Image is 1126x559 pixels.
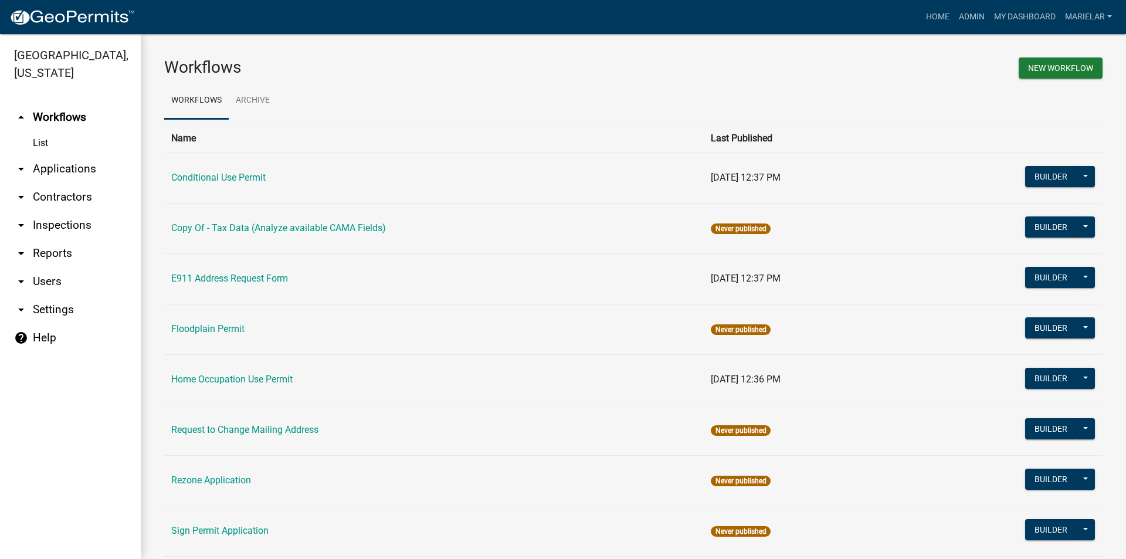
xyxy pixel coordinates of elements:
button: Builder [1025,469,1077,490]
i: arrow_drop_down [14,275,28,289]
button: Builder [1025,166,1077,187]
a: Floodplain Permit [171,323,245,334]
button: Builder [1025,267,1077,288]
button: New Workflow [1019,57,1103,79]
a: Workflows [164,82,229,120]
span: Never published [711,425,770,436]
a: Home Occupation Use Permit [171,374,293,385]
button: Builder [1025,368,1077,389]
a: Sign Permit Application [171,525,269,536]
a: Home [921,6,954,28]
a: My Dashboard [989,6,1060,28]
span: Never published [711,324,770,335]
i: arrow_drop_down [14,162,28,176]
a: Admin [954,6,989,28]
i: arrow_drop_down [14,218,28,232]
a: Rezone Application [171,475,251,486]
button: Builder [1025,216,1077,238]
button: Builder [1025,519,1077,540]
h3: Workflows [164,57,625,77]
a: Copy Of - Tax Data (Analyze available CAMA Fields) [171,222,386,233]
th: Last Published [704,124,901,153]
button: Builder [1025,418,1077,439]
a: marielar [1060,6,1117,28]
a: E911 Address Request Form [171,273,288,284]
i: arrow_drop_down [14,303,28,317]
span: Never published [711,526,770,537]
span: [DATE] 12:37 PM [711,273,781,284]
span: [DATE] 12:37 PM [711,172,781,183]
span: Never published [711,476,770,486]
th: Name [164,124,704,153]
i: help [14,331,28,345]
button: Builder [1025,317,1077,338]
i: arrow_drop_down [14,190,28,204]
span: [DATE] 12:36 PM [711,374,781,385]
a: Conditional Use Permit [171,172,266,183]
a: Archive [229,82,277,120]
i: arrow_drop_down [14,246,28,260]
a: Request to Change Mailing Address [171,424,318,435]
i: arrow_drop_up [14,110,28,124]
span: Never published [711,223,770,234]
